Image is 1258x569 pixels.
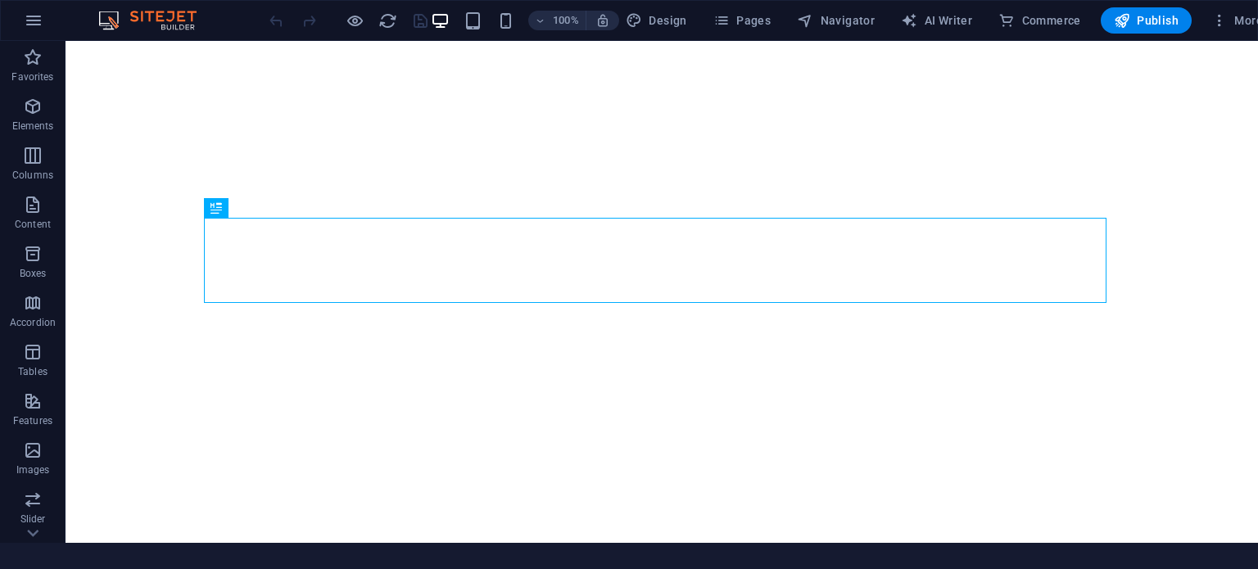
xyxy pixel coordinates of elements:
span: Commerce [998,12,1081,29]
button: Click here to leave preview mode and continue editing [345,11,364,30]
span: Publish [1114,12,1179,29]
img: Editor Logo [94,11,217,30]
p: Tables [18,365,48,378]
span: AI Writer [901,12,972,29]
button: Commerce [992,7,1088,34]
p: Slider [20,513,46,526]
i: On resize automatically adjust zoom level to fit chosen device. [595,13,610,28]
span: Pages [713,12,771,29]
p: Images [16,463,50,476]
span: Navigator [797,12,875,29]
p: Favorites [11,70,53,84]
p: Boxes [20,267,47,280]
span: Design [626,12,687,29]
button: Publish [1101,7,1192,34]
button: Design [619,7,694,34]
button: Navigator [790,7,881,34]
p: Features [13,414,52,427]
button: AI Writer [894,7,979,34]
p: Elements [12,120,54,133]
div: Design (Ctrl+Alt+Y) [619,7,694,34]
button: reload [378,11,397,30]
p: Accordion [10,316,56,329]
button: Pages [707,7,777,34]
button: 100% [528,11,586,30]
h6: 100% [553,11,579,30]
p: Content [15,218,51,231]
p: Columns [12,169,53,182]
i: Reload page [378,11,397,30]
